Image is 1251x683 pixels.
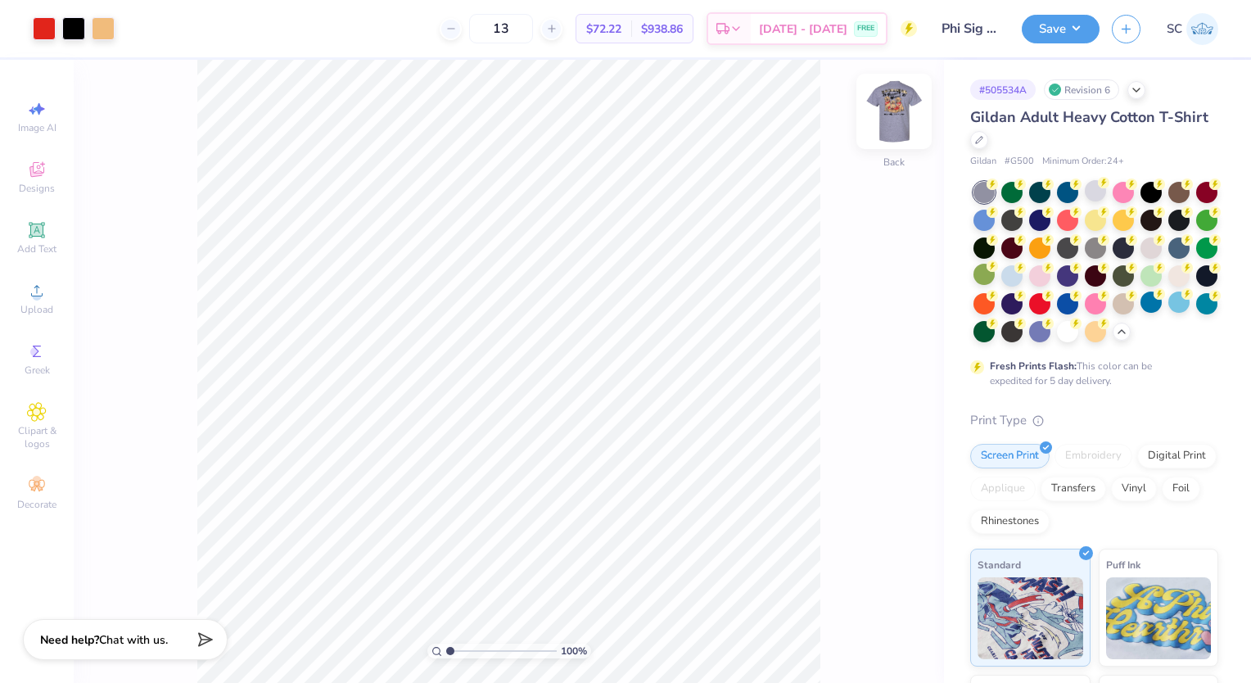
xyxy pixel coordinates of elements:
span: $938.86 [641,20,683,38]
div: Transfers [1041,477,1106,501]
div: Print Type [970,411,1218,430]
span: [DATE] - [DATE] [759,20,847,38]
span: Designs [19,182,55,195]
div: # 505534A [970,79,1036,100]
span: Add Text [17,242,56,256]
span: Greek [25,364,50,377]
img: Back [861,79,927,144]
span: Gildan Adult Heavy Cotton T-Shirt [970,107,1208,127]
strong: Fresh Prints Flash: [990,360,1077,373]
span: $72.22 [586,20,621,38]
img: Puff Ink [1106,577,1212,659]
div: Embroidery [1055,444,1132,468]
div: Applique [970,477,1036,501]
span: Image AI [18,121,56,134]
input: – – [469,14,533,43]
div: Foil [1162,477,1200,501]
span: Chat with us. [99,632,168,648]
span: Decorate [17,498,56,511]
span: SC [1167,20,1182,38]
div: Rhinestones [970,509,1050,534]
span: 100 % [561,644,587,658]
div: Digital Print [1137,444,1217,468]
input: Untitled Design [929,12,1009,45]
strong: Need help? [40,632,99,648]
span: Puff Ink [1106,556,1140,573]
div: This color can be expedited for 5 day delivery. [990,359,1191,388]
img: Standard [978,577,1083,659]
div: Back [883,155,905,170]
span: # G500 [1005,155,1034,169]
span: Clipart & logos [8,424,65,450]
div: Screen Print [970,444,1050,468]
button: Save [1022,15,1100,43]
span: FREE [857,23,874,34]
div: Vinyl [1111,477,1157,501]
span: Upload [20,303,53,316]
span: Minimum Order: 24 + [1042,155,1124,169]
span: Standard [978,556,1021,573]
img: Sadie Case [1186,13,1218,45]
span: Gildan [970,155,996,169]
a: SC [1167,13,1218,45]
div: Revision 6 [1044,79,1119,100]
